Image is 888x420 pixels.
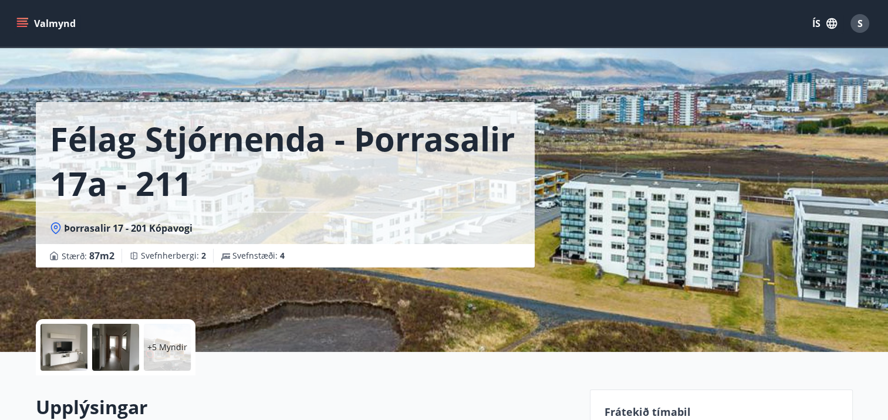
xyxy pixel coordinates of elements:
[147,341,187,353] p: +5 Myndir
[857,17,863,30] span: S
[806,13,843,34] button: ÍS
[64,222,193,235] span: Þorrasalir 17 - 201 Kópavogi
[14,13,80,34] button: menu
[141,250,206,262] span: Svefnherbergi :
[62,249,114,263] span: Stærð :
[280,250,285,261] span: 4
[89,249,114,262] span: 87 m2
[50,116,521,205] h1: Félag Stjórnenda - Þorrasalir 17a - 211
[201,250,206,261] span: 2
[232,250,285,262] span: Svefnstæði :
[36,394,576,420] h2: Upplýsingar
[846,9,874,38] button: S
[605,404,838,419] p: Frátekið tímabil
